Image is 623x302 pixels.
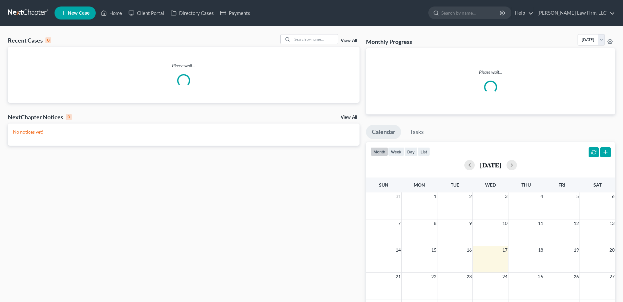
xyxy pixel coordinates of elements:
span: 26 [573,273,580,281]
button: list [418,147,430,156]
span: Wed [485,182,496,188]
span: Mon [414,182,425,188]
span: 24 [502,273,508,281]
a: View All [341,38,357,43]
span: Thu [521,182,531,188]
span: 14 [395,246,401,254]
span: 22 [431,273,437,281]
span: 9 [469,219,472,227]
span: 4 [540,192,544,200]
span: Fri [558,182,565,188]
div: 0 [45,37,51,43]
span: 8 [433,219,437,227]
span: 25 [537,273,544,281]
span: Sun [379,182,388,188]
span: Sat [593,182,602,188]
span: 13 [609,219,615,227]
span: 31 [395,192,401,200]
span: 2 [469,192,472,200]
p: Please wait... [8,62,360,69]
button: month [371,147,388,156]
span: 10 [502,219,508,227]
button: week [388,147,404,156]
span: 11 [537,219,544,227]
span: 17 [502,246,508,254]
input: Search by name... [441,7,501,19]
a: Calendar [366,125,401,139]
span: Tue [451,182,459,188]
span: 1 [433,192,437,200]
h2: [DATE] [480,162,501,168]
span: 6 [611,192,615,200]
a: Directory Cases [167,7,217,19]
span: 21 [395,273,401,281]
a: Client Portal [125,7,167,19]
p: No notices yet! [13,129,354,135]
a: Tasks [404,125,430,139]
span: 12 [573,219,580,227]
div: 0 [66,114,72,120]
span: 16 [466,246,472,254]
span: 19 [573,246,580,254]
a: View All [341,115,357,120]
span: 23 [466,273,472,281]
span: 5 [576,192,580,200]
a: [PERSON_NAME] Law Firm, LLC [534,7,615,19]
span: 27 [609,273,615,281]
button: day [404,147,418,156]
span: 20 [609,246,615,254]
h3: Monthly Progress [366,38,412,46]
span: 7 [397,219,401,227]
span: 18 [537,246,544,254]
span: New Case [68,11,90,16]
input: Search by name... [292,34,338,44]
p: Please wait... [371,69,610,75]
a: Home [98,7,125,19]
div: NextChapter Notices [8,113,72,121]
a: Payments [217,7,253,19]
a: Help [512,7,533,19]
span: 15 [431,246,437,254]
span: 3 [504,192,508,200]
div: Recent Cases [8,36,51,44]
